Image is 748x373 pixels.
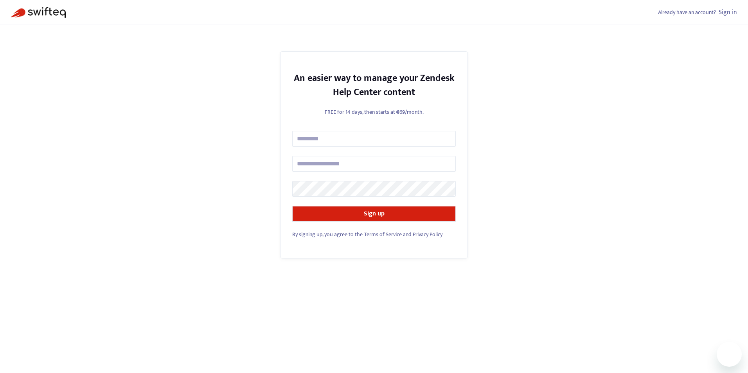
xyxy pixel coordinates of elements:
a: Terms of Service [364,230,402,239]
a: Privacy Policy [413,230,442,239]
a: Sign in [719,7,737,18]
span: By signing up, you agree to the [292,230,363,239]
button: Sign up [292,206,456,222]
img: Swifteq [11,7,66,18]
iframe: Bouton de lancement de la fenêtre de messagerie [717,342,742,367]
strong: An easier way to manage your Zendesk Help Center content [294,70,455,100]
span: Already have an account? [658,8,716,17]
p: FREE for 14 days, then starts at €69/month. [292,108,456,116]
div: and [292,230,456,239]
strong: Sign up [364,208,385,219]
